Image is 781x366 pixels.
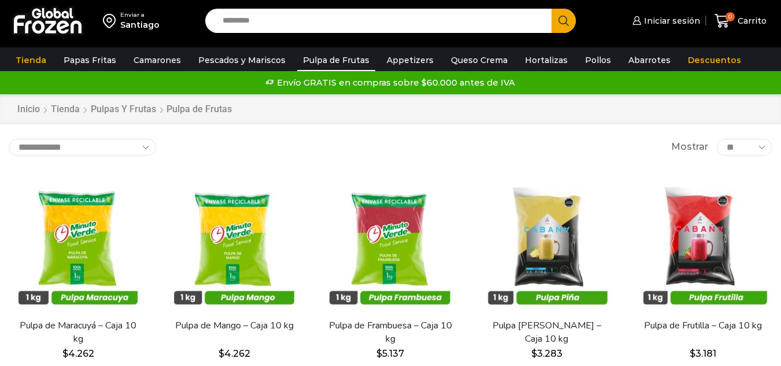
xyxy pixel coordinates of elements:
[62,348,94,359] bdi: 4.262
[297,49,375,71] a: Pulpa de Frutas
[579,49,617,71] a: Pollos
[16,319,140,346] a: Pulpa de Maracuyá – Caja 10 kg
[50,103,80,116] a: Tienda
[726,12,735,21] span: 0
[682,49,747,71] a: Descuentos
[120,19,160,31] div: Santiago
[172,319,297,332] a: Pulpa de Mango – Caja 10 kg
[120,11,160,19] div: Enviar a
[484,319,609,346] a: Pulpa [PERSON_NAME] – Caja 10 kg
[17,103,40,116] a: Inicio
[166,103,232,114] h1: Pulpa de Frutas
[17,103,232,116] nav: Breadcrumb
[219,348,250,359] bdi: 4.262
[62,348,68,359] span: $
[531,348,562,359] bdi: 3.283
[445,49,513,71] a: Queso Crema
[641,319,765,332] a: Pulpa de Frutilla – Caja 10 kg
[551,9,576,33] button: Search button
[690,348,716,359] bdi: 3.181
[58,49,122,71] a: Papas Fritas
[630,9,700,32] a: Iniciar sesión
[641,15,700,27] span: Iniciar sesión
[376,348,404,359] bdi: 5.137
[671,141,708,154] span: Mostrar
[519,49,573,71] a: Hortalizas
[531,348,537,359] span: $
[103,11,120,31] img: address-field-icon.svg
[735,15,767,27] span: Carrito
[712,8,769,35] a: 0 Carrito
[328,319,453,346] a: Pulpa de Frambuesa – Caja 10 kg
[219,348,224,359] span: $
[623,49,676,71] a: Abarrotes
[128,49,187,71] a: Camarones
[381,49,439,71] a: Appetizers
[193,49,291,71] a: Pescados y Mariscos
[9,139,156,156] select: Pedido de la tienda
[376,348,382,359] span: $
[690,348,695,359] span: $
[10,49,52,71] a: Tienda
[90,103,157,116] a: Pulpas y Frutas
